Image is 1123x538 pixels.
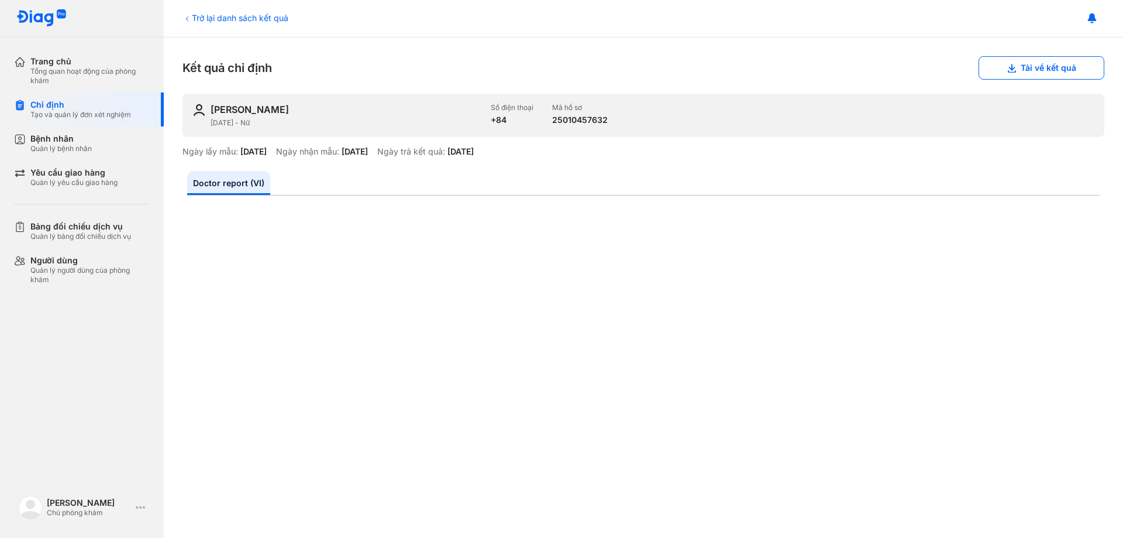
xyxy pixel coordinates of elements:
[552,103,608,112] div: Mã hồ sơ
[182,146,238,157] div: Ngày lấy mẫu:
[47,498,131,508] div: [PERSON_NAME]
[30,144,92,153] div: Quản lý bệnh nhân
[19,496,42,519] img: logo
[182,56,1104,80] div: Kết quả chỉ định
[30,178,118,187] div: Quản lý yêu cầu giao hàng
[30,110,131,119] div: Tạo và quản lý đơn xét nghiệm
[30,255,150,266] div: Người dùng
[342,146,368,157] div: [DATE]
[211,103,289,116] div: [PERSON_NAME]
[47,508,131,518] div: Chủ phòng khám
[491,103,533,112] div: Số điện thoại
[182,12,288,24] div: Trở lại danh sách kết quả
[30,56,150,67] div: Trang chủ
[30,221,131,232] div: Bảng đối chiếu dịch vụ
[276,146,339,157] div: Ngày nhận mẫu:
[447,146,474,157] div: [DATE]
[491,115,533,125] div: +84
[30,67,150,85] div: Tổng quan hoạt động của phòng khám
[30,133,92,144] div: Bệnh nhân
[552,115,608,125] div: 25010457632
[30,100,131,110] div: Chỉ định
[211,118,481,128] div: [DATE] - Nữ
[979,56,1104,80] button: Tải về kết quả
[192,103,206,117] img: user-icon
[30,167,118,178] div: Yêu cầu giao hàng
[240,146,267,157] div: [DATE]
[16,9,67,28] img: logo
[30,232,131,241] div: Quản lý bảng đối chiếu dịch vụ
[377,146,445,157] div: Ngày trả kết quả:
[187,171,270,195] a: Doctor report (VI)
[30,266,150,285] div: Quản lý người dùng của phòng khám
